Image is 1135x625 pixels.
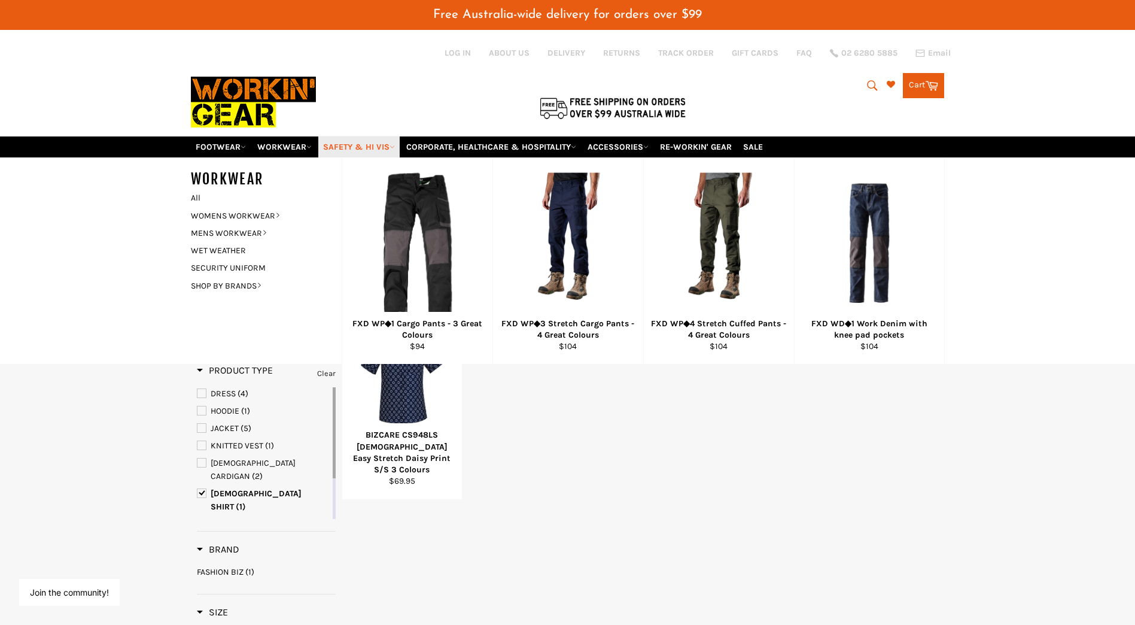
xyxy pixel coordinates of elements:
a: SHOP BY BRANDS [185,277,330,295]
div: BIZCARE CS948LS [DEMOGRAPHIC_DATA] Easy Stretch Daisy Print S/S 3 Colours [349,429,455,475]
div: FXD WP◆4 Stretch Cuffed Pants - 4 Great Colours [651,318,786,341]
a: All [185,189,342,207]
img: FXD WP◆1 Cargo Pants - 4 Great Colours - Workin' Gear [379,172,455,313]
h3: Product Type [197,365,273,377]
img: FXD WP◆3 Stretch Cargo Pants - 4 Great Colours - Workin' Gear [521,172,615,313]
a: RETURNS [603,47,640,59]
span: [DEMOGRAPHIC_DATA] SHIRT [211,489,302,512]
span: JACKET [211,423,239,433]
span: (1) [241,406,250,416]
a: HOODIE [197,405,330,418]
span: (1) [245,567,254,577]
span: DRESS [211,389,236,399]
span: (5) [241,423,251,433]
a: SECURITY UNIFORM [185,259,330,277]
a: FXD WD◆1 Work Denim with knee pad pockets - Workin' Gear FXD WD◆1 Work Denim with knee pad pocket... [794,157,945,364]
a: CORPORATE, HEALTHCARE & HOSPITALITY [401,136,581,157]
a: WET WEATHER [185,242,330,259]
a: JACKET [197,422,330,435]
img: FXD WP◆4 Stretch Cuffed Pants - 4 Great Colours - Workin' Gear [672,172,766,313]
a: LADIES SKIRT [197,518,330,531]
a: KNITTED VEST [197,439,330,453]
span: KNITTED VEST [211,441,263,451]
a: WORKWEAR [252,136,317,157]
div: $104 [651,341,786,352]
a: FXD WP◆4 Stretch Cuffed Pants - 4 Great Colours - Workin' Gear FXD WP◆4 Stretch Cuffed Pants - 4 ... [643,157,794,364]
span: [DEMOGRAPHIC_DATA] CARDIGAN [211,458,296,481]
a: Log in [445,48,471,58]
a: Cart [903,73,944,98]
h3: Brand [197,544,239,556]
div: $94 [349,341,485,352]
img: FXD WD◆1 Work Denim with knee pad pockets - Workin' Gear [810,183,929,303]
a: LADIES SHIRT [197,487,330,514]
div: FXD WD◆1 Work Denim with knee pad pockets [802,318,936,341]
span: Free Australia-wide delivery for orders over $99 [433,8,702,21]
a: LADIES CARDIGAN [197,457,330,483]
span: (4) [238,389,248,399]
a: FXD WP◆3 Stretch Cargo Pants - 4 Great Colours - Workin' Gear FXD WP◆3 Stretch Cargo Pants - 4 Gr... [492,157,643,364]
span: HOODIE [211,406,239,416]
span: Email [928,49,951,57]
h3: Size [197,606,228,618]
div: $104 [802,341,936,352]
a: BIZCARE CS948LS Ladies Easy Stretch Daisy Print S/S 3 ColoursBIZCARE CS948LS [DEMOGRAPHIC_DATA] E... [342,293,462,500]
a: Clear [317,367,336,380]
a: FXD WP◆1 Cargo Pants - 4 Great Colours - Workin' Gear FXD WP◆1 Cargo Pants - 3 Great Colours $94 [342,157,492,364]
a: 02 6280 5885 [830,49,897,57]
a: MENS WORKWEAR [185,224,330,242]
span: 02 6280 5885 [841,49,897,57]
img: Flat $9.95 shipping Australia wide [538,95,687,120]
span: FASHION BIZ [197,567,244,577]
a: SAFETY & HI VIS [318,136,400,157]
a: TRACK ORDER [658,47,714,59]
a: FASHION BIZ [197,566,336,578]
button: Join the community! [30,587,109,597]
a: ACCESSORIES [583,136,653,157]
h5: WORKWEAR [191,169,342,189]
div: FXD WP◆3 Stretch Cargo Pants - 4 Great Colours [500,318,635,341]
a: FAQ [796,47,812,59]
div: FXD WP◆1 Cargo Pants - 3 Great Colours [349,318,485,341]
img: Workin Gear leaders in Workwear, Safety Boots, PPE, Uniforms. Australia's No.1 in Workwear [191,68,316,136]
a: Email [915,48,951,58]
a: WOMENS WORKWEAR [185,207,330,224]
span: (1) [236,502,246,512]
span: (2) [252,471,263,481]
a: RE-WORKIN' GEAR [655,136,737,157]
a: DELIVERY [547,47,585,59]
a: SALE [738,136,768,157]
a: DRESS [197,387,330,401]
a: GIFT CARDS [732,47,778,59]
span: (1) [265,441,274,451]
a: ABOUT US [489,47,530,59]
div: $104 [500,341,635,352]
a: FOOTWEAR [191,136,251,157]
